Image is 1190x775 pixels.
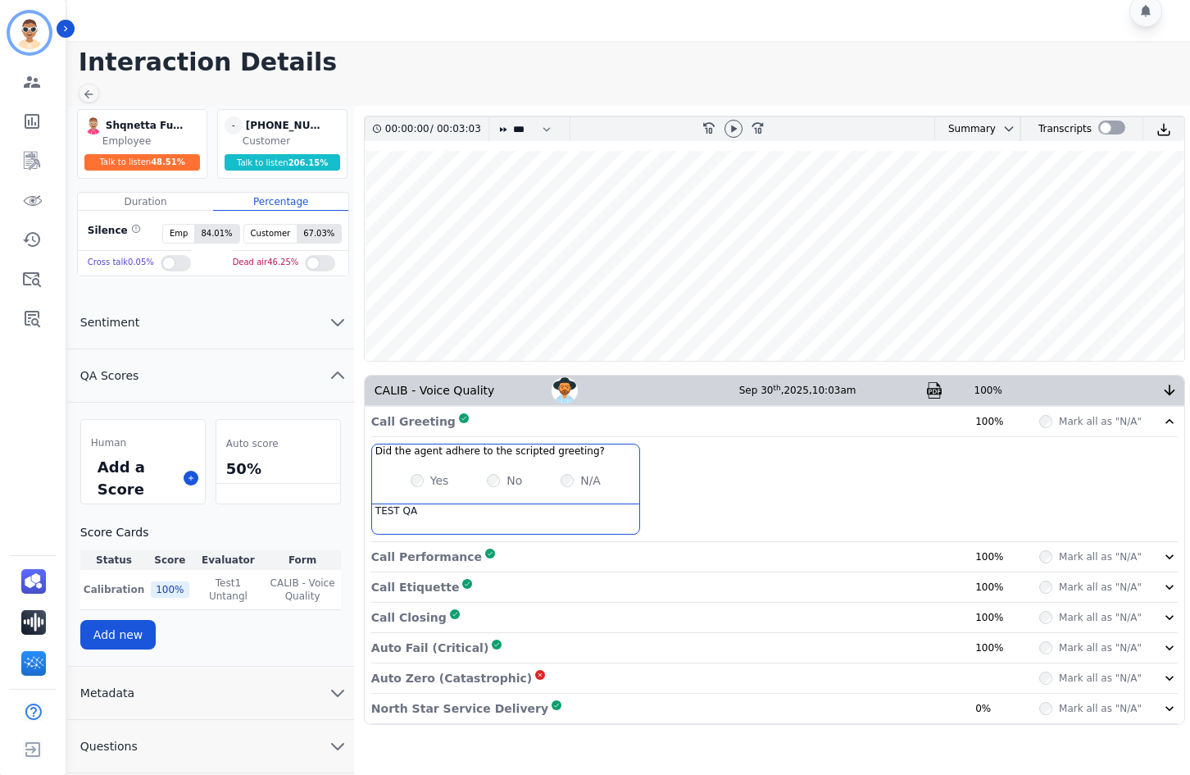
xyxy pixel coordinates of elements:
[385,117,430,141] div: 00:00:00
[78,193,213,211] div: Duration
[80,524,341,540] h3: Score Cards
[1059,550,1142,563] label: Mark all as "N/A"
[148,550,192,570] th: Score
[91,436,126,449] span: Human
[67,314,152,331] span: Sentiment
[975,611,1016,624] div: 100%
[1059,702,1142,715] label: Mark all as "N/A"
[1059,415,1142,428] label: Mark all as "N/A"
[328,683,347,703] svg: chevron down
[1059,672,1142,685] label: Mark all as "N/A"
[926,382,942,399] img: qa-pdf.svg
[739,384,903,397] div: Sep 30 , 2025 ,
[67,296,354,349] button: Sentiment chevron down
[365,376,529,405] div: CALIB - Voice Quality
[371,670,532,686] p: Auto Zero (Catastrophic)
[1002,122,1015,135] svg: chevron down
[10,13,49,52] img: Bordered avatar
[246,116,328,134] div: [PHONE_NUMBER]
[243,134,343,148] div: Customer
[80,620,157,650] button: Add new
[106,116,188,134] div: Shqnetta Fudge
[223,433,334,454] div: Auto score
[67,738,151,754] span: Questions
[67,367,152,384] span: QA Scores
[580,472,601,489] label: N/A
[935,117,996,141] div: Summary
[430,472,449,489] label: Yes
[975,581,1016,594] div: 100%
[67,667,354,720] button: Metadata chevron down
[267,577,338,603] span: CALIB - Voice Quality
[328,736,347,756] svg: chevron down
[372,504,639,534] div: TEST QA
[812,385,856,396] span: 10:03am
[974,384,1138,397] div: 100%
[151,581,188,598] div: 100 %
[223,454,334,483] div: 50%
[244,225,297,243] span: Customer
[151,157,185,166] span: 48.51 %
[975,641,1016,654] div: 100%
[371,549,482,565] p: Call Performance
[264,550,341,570] th: Form
[233,251,299,275] div: Dead air 46.25 %
[1156,122,1171,137] img: download audio
[196,577,261,603] p: Test1 Untangl
[773,384,780,392] sup: th
[297,225,341,243] span: 67.03 %
[328,366,347,385] svg: chevron up
[328,312,347,332] svg: chevron down
[102,134,203,148] div: Employee
[94,453,177,504] div: Add a Score
[371,700,548,717] p: North Star Service Delivery
[84,583,144,596] p: Calibration
[975,415,1016,428] div: 100%
[194,225,238,243] span: 84.01 %
[375,444,605,458] h3: Did the agent adhere to the scripted greeting?
[975,550,1016,563] div: 100%
[434,117,479,141] div: 00:03:03
[88,251,154,275] div: Cross talk 0.05 %
[193,550,265,570] th: Evaluator
[1038,117,1092,141] div: Transcripts
[79,48,1190,77] h1: Interaction Details
[67,685,148,701] span: Metadata
[975,702,1016,715] div: 0%
[163,225,194,243] span: Emp
[225,116,243,134] span: -
[1059,611,1142,624] label: Mark all as "N/A"
[506,472,522,489] label: No
[1059,641,1142,654] label: Mark all as "N/A"
[213,193,348,211] div: Percentage
[1059,581,1142,594] label: Mark all as "N/A"
[385,117,485,141] div: /
[288,158,329,167] span: 206.15 %
[371,640,488,656] p: Auto Fail (Critical)
[80,550,148,570] th: Status
[84,224,141,244] div: Silence
[67,349,354,403] button: QA Scores chevron up
[371,413,456,430] p: Call Greeting
[84,154,201,171] div: Talk to listen
[225,154,341,171] div: Talk to listen
[371,579,460,595] p: Call Etiquette
[552,377,578,403] img: Avatar
[67,720,354,773] button: Questions chevron down
[996,122,1015,135] button: chevron down
[371,609,447,626] p: Call Closing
